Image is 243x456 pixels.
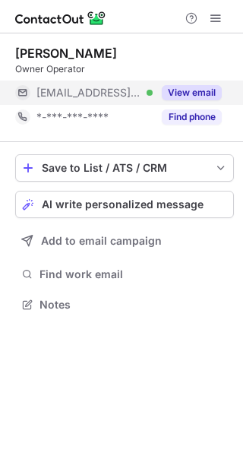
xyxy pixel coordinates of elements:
button: Reveal Button [162,109,222,125]
button: AI write personalized message [15,191,234,218]
button: save-profile-one-click [15,154,234,182]
span: AI write personalized message [42,198,204,211]
img: ContactOut v5.3.10 [15,9,106,27]
span: Notes [39,298,228,312]
button: Find work email [15,264,234,285]
span: [EMAIL_ADDRESS][DOMAIN_NAME] [36,86,141,100]
div: [PERSON_NAME] [15,46,117,61]
button: Reveal Button [162,85,222,100]
span: Add to email campaign [41,235,162,247]
div: Save to List / ATS / CRM [42,162,207,174]
div: Owner Operator [15,62,234,76]
button: Add to email campaign [15,227,234,255]
button: Notes [15,294,234,315]
span: Find work email [39,268,228,281]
